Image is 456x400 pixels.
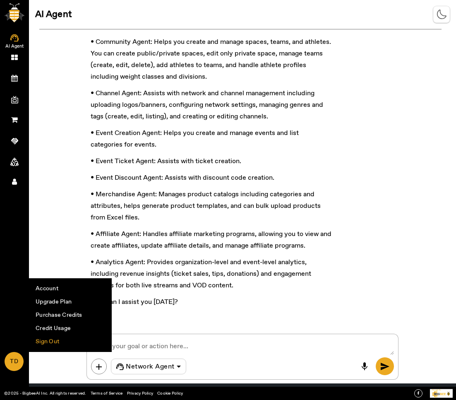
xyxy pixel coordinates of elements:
[91,257,332,292] p: • Analytics Agent: Provides organization-level and event-level analytics, including revenue insig...
[29,295,111,308] li: Upgrade Plan
[5,353,23,371] span: TD
[91,296,332,308] p: How can I assist you [DATE]?
[91,172,332,184] p: • Event Discount Agent: Assists with discount code creation.
[5,352,24,371] a: TD
[4,390,86,396] a: ©2025 - BigbeeAI Inc. All rights reserved.
[91,128,332,151] p: • Event Creation Agent: Helps you create and manage events and list categories for events.
[91,359,107,374] button: add
[35,10,72,19] span: AI Agent
[127,390,154,396] a: Privacy Policy
[91,88,332,123] p: • Channel Agent: Assists with network and channel management including uploading logos/banners, c...
[29,335,111,348] li: Sign Out
[91,189,332,224] p: • Merchandise Agent: Manages product catalogs including categories and attributes, helps generate...
[29,308,111,322] li: Purchase Credits
[380,361,390,371] span: send
[91,229,332,252] p: • Affiliate Agent: Handles affiliate marketing programs, allowing you to view and create affiliat...
[360,361,370,371] span: mic
[437,389,441,391] tspan: ed By
[157,390,183,396] a: Cookie Policy
[126,362,175,372] span: Network Agent
[91,156,332,167] p: • Event Ticket Agent: Assists with ticket creation.
[29,322,111,335] li: Credit Usage
[5,3,24,22] img: bigbee-logo.png
[355,357,374,375] button: mic
[432,389,433,391] tspan: P
[437,10,447,19] img: theme-mode
[376,357,394,375] button: send
[91,36,332,83] p: • Community Agent: Helps you create and manage spaces, teams, and athletes. You can create public...
[433,389,436,391] tspan: owe
[91,390,123,396] a: Terms of Service
[94,362,104,372] span: add
[29,282,111,295] li: Account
